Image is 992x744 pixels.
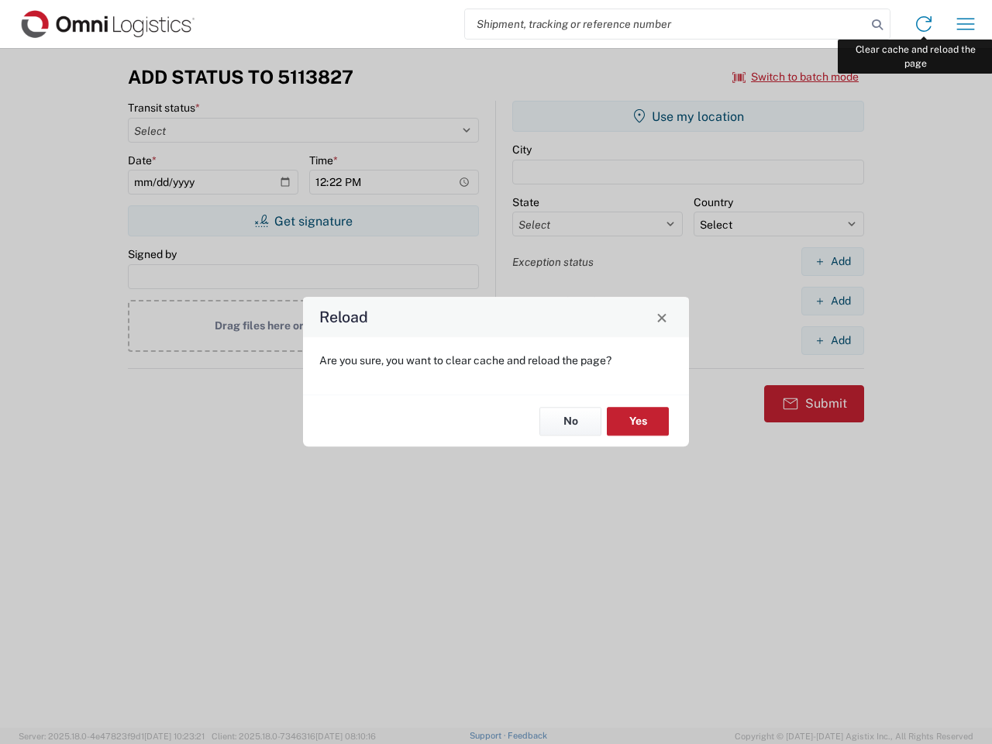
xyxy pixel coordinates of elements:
button: Yes [607,407,669,436]
button: Close [651,306,673,328]
h4: Reload [319,306,368,329]
p: Are you sure, you want to clear cache and reload the page? [319,353,673,367]
input: Shipment, tracking or reference number [465,9,866,39]
button: No [539,407,601,436]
